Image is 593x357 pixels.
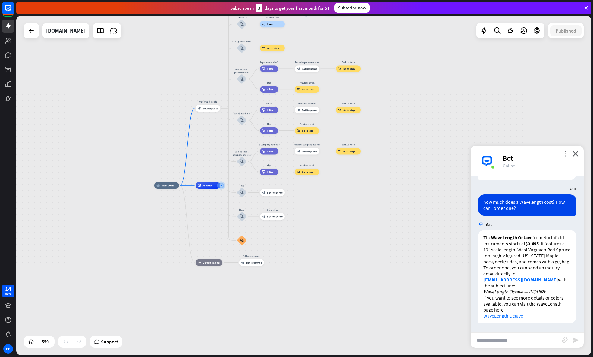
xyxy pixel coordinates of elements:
div: Provides email [292,163,322,167]
div: Asking about SM [232,112,252,115]
div: Contact us [232,16,252,19]
div: Fallback message [237,254,266,258]
span: Go to step [343,67,355,70]
i: block_bot_response [262,191,265,194]
span: Bot Response [267,191,283,194]
a: 14 days [2,285,14,297]
span: Bot [485,222,492,227]
i: builder_tree [262,23,266,26]
div: Is phone number? [257,61,281,64]
div: Provides SM links [292,102,322,105]
span: Go to step [343,150,355,153]
span: Bot Response [302,150,317,153]
div: Menu [232,208,252,211]
span: Go to step [302,129,313,132]
i: block_attachment [562,337,568,343]
p: To order one, you can send an inquiry email directly to: with the subject line: [483,265,571,295]
i: filter [262,108,266,112]
div: Provides phone number [292,61,322,64]
a: [EMAIL_ADDRESS][DOMAIN_NAME] [483,277,558,283]
i: block_bot_response [262,215,265,218]
i: block_goto [338,108,342,112]
i: home_2 [156,184,160,187]
div: Else [257,122,281,126]
button: Open LiveChat chat widget [5,2,23,20]
p: If you want to see more details or colors available, you can visit the WaveLength page here: [483,295,571,319]
i: block_fallback [198,261,201,264]
div: Provides email [292,122,322,126]
div: Asking about company address [232,150,252,157]
span: Start point [162,184,174,187]
span: Support [101,337,118,346]
i: filter [262,67,266,70]
div: Asking about email [232,40,252,43]
div: 3 [256,4,262,12]
div: 14 [5,286,11,292]
div: northfieldinstruments.com [46,23,86,38]
span: Filter [267,170,273,173]
span: Bot Response [246,261,262,264]
span: Go to step [302,170,313,173]
i: block_bot_response [241,261,245,264]
div: Show Menu [257,208,287,211]
strong: $3,495 [525,241,539,247]
div: is Company Address? [257,143,281,146]
div: Provides company address [292,143,322,146]
span: Filter [267,129,273,132]
i: block_faq [240,238,244,242]
div: PB [3,344,13,354]
div: how much does a Wavelength cost? How can I order one? [478,194,576,216]
i: block_bot_response [297,150,300,153]
div: Asking about phone number [232,67,252,74]
p: The from Northfield Instruments starts at . It features a 19” scale length, West Virginian Red Sp... [483,234,571,265]
span: You [569,186,576,191]
i: block_bot_response [297,67,300,70]
span: Bot Response [267,215,283,218]
i: block_user_input [240,160,244,163]
i: block_goto [338,150,342,153]
div: is SM? [257,102,281,105]
i: block_goto [297,129,300,132]
div: Back to Menu [334,61,363,64]
span: Go to step [343,108,355,112]
span: Filter [267,150,273,153]
div: Else [257,163,281,167]
span: Bot Response [302,67,317,70]
i: block_bot_response [198,107,201,110]
div: Online [503,163,576,169]
i: block_goto [262,46,266,50]
i: block_user_input [240,22,244,26]
i: filter [262,150,266,153]
span: Bot Response [202,107,218,110]
i: block_bot_response [297,108,300,112]
div: FAQ [232,184,252,188]
i: block_goto [297,88,300,91]
i: block_user_input [240,77,244,81]
i: block_user_input [240,118,244,122]
i: close [573,151,579,157]
span: Bot Response [302,108,317,112]
div: Welcome message [193,100,223,103]
i: send [572,337,579,344]
div: 55% [40,337,52,346]
i: more_vert [563,151,569,157]
span: Filter [267,67,273,70]
i: block_goto [297,170,300,173]
div: days [5,292,11,296]
span: Go to step [302,88,313,91]
i: filter [262,129,266,132]
i: block_user_input [240,214,244,218]
i: block_user_input [240,46,244,50]
i: filter [262,170,266,173]
div: Provides email [292,81,322,84]
span: Go to step [267,46,279,50]
div: Subscribe in days to get your first month for $1 [230,4,330,12]
i: block_goto [338,67,342,70]
div: Contact flow [257,16,287,19]
div: Subscribe now [334,3,370,13]
span: Flow [267,23,273,26]
strong: WaveLength Octave [491,234,532,241]
em: WaveLength Octave — INQUIRY [483,289,546,295]
div: Bot [503,154,576,163]
span: Filter [267,88,273,91]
